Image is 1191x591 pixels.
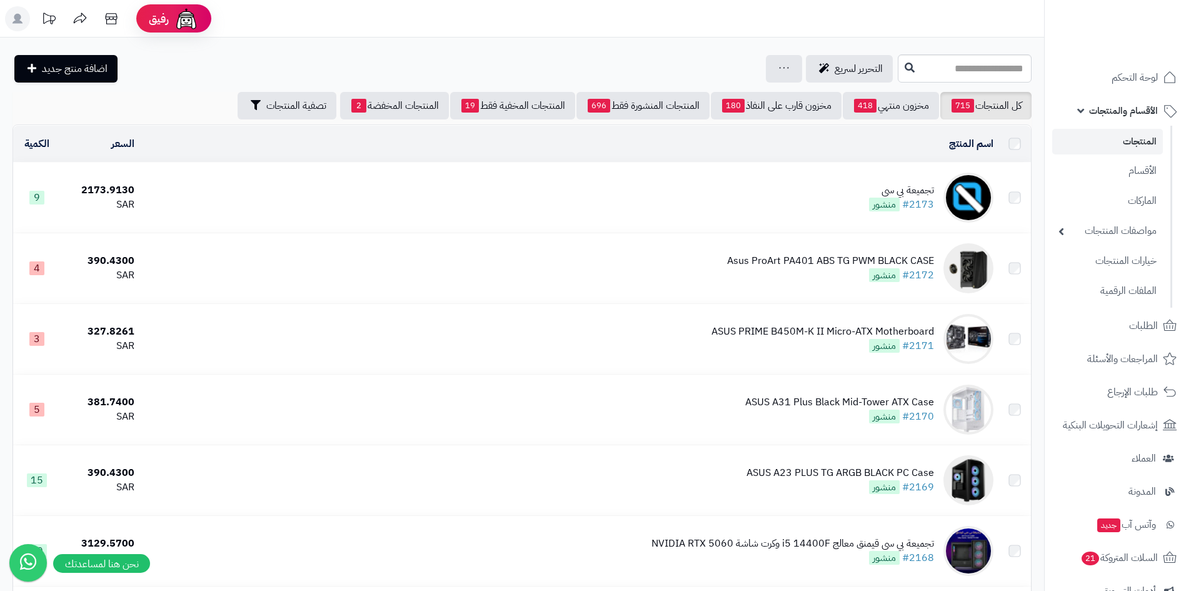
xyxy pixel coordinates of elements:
[902,197,934,212] a: #2173
[29,332,44,346] span: 3
[1052,218,1163,245] a: مواصفات المنتجات
[1129,317,1158,335] span: الطلبات
[27,473,47,487] span: 15
[340,92,449,119] a: المنتجات المخفضة2
[943,526,993,576] img: تجميعة بي سي قيمنق معالج i5 14400F وكرت شاشة NVIDIA RTX 5060
[1052,344,1183,374] a: المراجعات والأسئلة
[66,325,134,339] div: 327.8261
[66,254,134,268] div: 390.4300
[943,385,993,435] img: ASUS A31 Plus Black Mid-Tower ATX Case
[835,61,883,76] span: التحرير لسريع
[66,466,134,480] div: 390.4300
[869,339,900,353] span: منشور
[1052,63,1183,93] a: لوحة التحكم
[869,198,900,211] span: منشور
[806,55,893,83] a: التحرير لسريع
[854,99,877,113] span: 418
[111,136,134,151] a: السعر
[1052,278,1163,305] a: الملفات الرقمية
[1107,383,1158,401] span: طلبات الإرجاع
[940,92,1032,119] a: كل المنتجات715
[1132,450,1156,467] span: العملاء
[266,98,326,113] span: تصفية المنتجات
[33,6,64,34] a: تحديثات المنصة
[943,314,993,364] img: ASUS PRIME B450M-K II Micro-ATX Motherboard
[869,183,934,198] div: تجميعة بي سي
[943,243,993,293] img: Asus ProArt PA401 ABS TG PWM BLACK CASE
[24,136,49,151] a: الكمية
[869,551,900,565] span: منشور
[727,254,934,268] div: Asus ProArt PA401 ABS TG PWM BLACK CASE
[902,268,934,283] a: #2172
[1089,102,1158,119] span: الأقسام والمنتجات
[711,325,934,339] div: ASUS PRIME B450M-K II Micro-ATX Motherboard
[66,198,134,212] div: SAR
[1052,510,1183,540] a: وآتس آبجديد
[869,410,900,423] span: منشور
[450,92,575,119] a: المنتجات المخفية فقط19
[149,11,169,26] span: رفيق
[746,466,934,480] div: ASUS A23 PLUS TG ARGB BLACK PC Case
[943,455,993,505] img: ASUS A23 PLUS TG ARGB BLACK PC Case
[1052,410,1183,440] a: إشعارات التحويلات البنكية
[29,403,44,417] span: 5
[711,92,842,119] a: مخزون قارب على النفاذ180
[869,268,900,282] span: منشور
[1096,516,1156,533] span: وآتس آب
[1052,377,1183,407] a: طلبات الإرجاع
[1087,350,1158,368] span: المراجعات والأسئلة
[1097,518,1120,532] span: جديد
[1052,311,1183,341] a: الطلبات
[66,339,134,353] div: SAR
[29,191,44,205] span: 9
[1081,551,1100,566] span: 21
[1052,477,1183,507] a: المدونة
[1128,483,1156,500] span: المدونة
[576,92,710,119] a: المنتجات المنشورة فقط696
[66,480,134,495] div: SAR
[745,395,934,410] div: ASUS A31 Plus Black Mid-Tower ATX Case
[29,261,44,275] span: 4
[902,409,934,424] a: #2170
[66,410,134,424] div: SAR
[1052,158,1163,184] a: الأقسام
[902,338,934,353] a: #2171
[1052,129,1163,154] a: المنتجات
[722,99,745,113] span: 180
[351,99,366,113] span: 2
[238,92,336,119] button: تصفية المنتجات
[66,551,134,565] div: SAR
[588,99,610,113] span: 696
[1052,188,1163,215] a: الماركات
[943,173,993,223] img: تجميعة بي سي
[902,480,934,495] a: #2169
[1052,543,1183,573] a: السلات المتروكة21
[1112,69,1158,86] span: لوحة التحكم
[66,395,134,410] div: 381.7400
[1080,549,1158,567] span: السلات المتروكة
[949,136,993,151] a: اسم المنتج
[66,268,134,283] div: SAR
[66,537,134,551] div: 3129.5700
[14,55,118,83] a: اضافة منتج جديد
[1052,248,1163,275] a: خيارات المنتجات
[1052,443,1183,473] a: العملاء
[843,92,939,119] a: مخزون منتهي418
[461,99,479,113] span: 19
[869,480,900,494] span: منشور
[902,550,934,565] a: #2168
[1106,10,1179,36] img: logo-2.png
[174,6,199,31] img: ai-face.png
[1063,417,1158,434] span: إشعارات التحويلات البنكية
[651,537,934,551] div: تجميعة بي سي قيمنق معالج i5 14400F وكرت شاشة NVIDIA RTX 5060
[66,183,134,198] div: 2173.9130
[42,61,108,76] span: اضافة منتج جديد
[952,99,974,113] span: 715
